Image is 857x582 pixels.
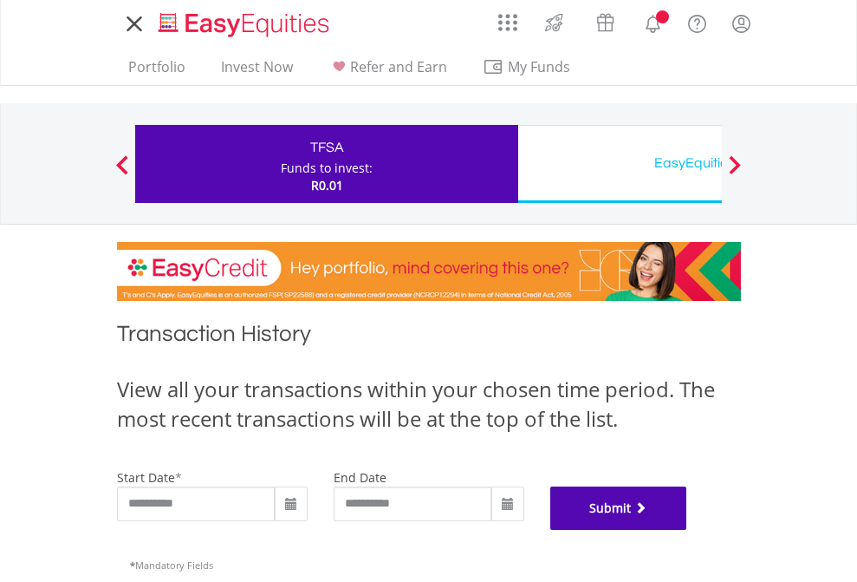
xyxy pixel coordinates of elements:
[498,13,517,32] img: grid-menu-icon.svg
[121,58,192,85] a: Portfolio
[311,177,343,193] span: R0.01
[717,164,752,181] button: Next
[675,4,719,39] a: FAQ's and Support
[130,559,213,572] span: Mandatory Fields
[550,487,687,530] button: Submit
[540,9,568,36] img: thrive-v2.svg
[117,375,741,435] div: View all your transactions within your chosen time period. The most recent transactions will be a...
[350,57,447,76] span: Refer and Earn
[117,318,741,357] h1: Transaction History
[719,4,763,43] a: My Profile
[152,4,336,39] a: Home page
[117,242,741,301] img: EasyCredit Promotion Banner
[334,469,386,486] label: end date
[483,56,596,78] span: My Funds
[487,4,529,32] a: AppsGrid
[214,58,300,85] a: Invest Now
[105,164,140,181] button: Previous
[580,4,631,36] a: Vouchers
[281,160,373,177] div: Funds to invest:
[155,10,336,39] img: EasyEquities_Logo.png
[146,135,508,160] div: TFSA
[631,4,675,39] a: Notifications
[321,58,454,85] a: Refer and Earn
[591,9,620,36] img: vouchers-v2.svg
[117,469,175,486] label: start date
